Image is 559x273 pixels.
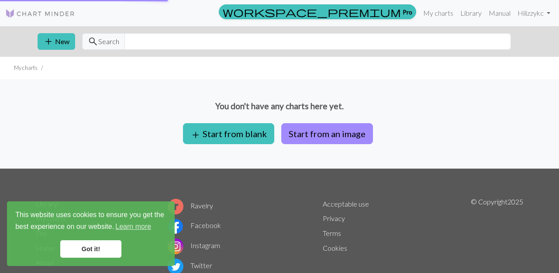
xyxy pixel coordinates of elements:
[223,6,401,18] span: workspace_premium
[14,64,38,72] li: My charts
[168,199,183,214] img: Ravelry logo
[15,210,166,233] span: This website uses cookies to ensure you get the best experience on our website.
[168,241,220,249] a: Instagram
[88,35,98,48] span: search
[114,220,152,233] a: learn more about cookies
[168,261,212,270] a: Twitter
[420,4,457,22] a: My charts
[514,4,554,22] a: Hilizzykc
[98,36,119,47] span: Search
[485,4,514,22] a: Manual
[43,35,54,48] span: add
[168,218,183,234] img: Facebook logo
[7,201,175,266] div: cookieconsent
[323,244,347,252] a: Cookies
[281,123,373,144] button: Start from an image
[168,221,221,229] a: Facebook
[5,8,75,19] img: Logo
[168,238,183,254] img: Instagram logo
[190,129,201,141] span: add
[278,128,376,137] a: Start from an image
[38,33,75,50] button: New
[168,201,213,210] a: Ravelry
[36,200,57,208] a: Library
[323,229,341,237] a: Terms
[323,200,369,208] a: Acceptable use
[323,214,345,222] a: Privacy
[219,4,416,19] a: Pro
[457,4,485,22] a: Library
[183,123,274,144] button: Start from blank
[60,240,121,258] a: dismiss cookie message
